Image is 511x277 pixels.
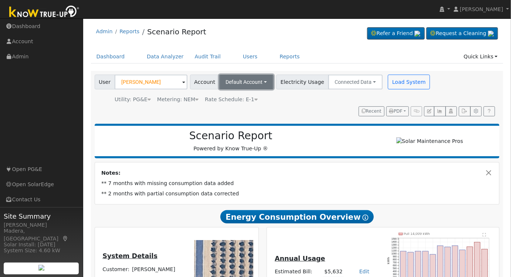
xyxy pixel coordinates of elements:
text: 900 [393,256,397,258]
div: Metering: NEM [157,96,199,103]
img: Know True-Up [6,4,83,21]
span: Account [190,75,220,89]
span: Site Summary [4,211,79,221]
a: Map [62,236,69,242]
a: Edit [359,269,369,274]
div: System Size: 4.60 kW [4,247,79,254]
span: Default Account [226,79,263,85]
a: Audit Trail [189,50,226,64]
button: Default Account [219,75,274,89]
span: Energy Consumption Overview [220,210,373,223]
img: retrieve [414,31,420,37]
button: Multi-Series Graph [434,106,446,117]
span: Electricity Usage [276,75,328,89]
a: Users [237,50,263,64]
td: ** 7 months with missing consumption data added [100,178,494,188]
a: Quick Links [458,50,503,64]
img: retrieve [488,31,494,37]
a: Reports [274,50,305,64]
input: Select a User [115,75,187,89]
text: 800 [393,259,397,261]
u: Annual Usage [275,255,325,262]
td: ** 2 months with partial consumption data corrected [100,188,494,199]
text: 400 [393,270,397,273]
button: Connected Data [328,75,383,89]
button: Export Interval Data [459,106,470,117]
a: Data Analyzer [141,50,189,64]
a: Reports [119,28,139,34]
td: [PERSON_NAME] [131,264,185,274]
img: retrieve [38,265,44,271]
div: Powered by Know True-Up ® [98,130,363,153]
u: System Details [102,252,158,260]
div: Utility: PG&E [115,96,151,103]
a: Help Link [484,106,495,117]
a: Refer a Friend [367,27,425,40]
h2: Scenario Report [102,130,359,142]
text: 1100 [392,250,397,252]
button: Login As [446,106,457,117]
a: Scenario Report [147,27,206,36]
text: 1000 [392,253,397,255]
text: 500 [393,267,397,270]
text: 300 [393,273,397,276]
text:  [483,233,486,237]
td: Customer: [101,264,131,274]
div: [PERSON_NAME] [4,221,79,229]
button: Load System [388,75,430,89]
text: 1500 [392,238,397,240]
text: 600 [393,264,397,267]
text: 1400 [392,241,397,243]
text: 1300 [392,244,397,246]
span: Alias: E1 [205,96,258,102]
span: User [95,75,115,89]
button: Recent [359,106,385,117]
img: Solar Maintenance Pros [396,137,463,145]
text: 700 [393,261,397,264]
button: Edit User [424,106,434,117]
a: Request a Cleaning [426,27,498,40]
span: PDF [389,109,403,114]
strong: Notes: [101,170,121,176]
button: PDF [386,106,409,117]
div: Madera, [GEOGRAPHIC_DATA] [4,227,79,243]
div: Solar Install: [DATE] [4,241,79,249]
a: Admin [96,28,113,34]
text: 1200 [392,247,397,249]
text: kWh [387,257,390,264]
i: Show Help [363,215,369,220]
button: Close [485,169,493,177]
span: [PERSON_NAME] [460,6,503,12]
a: Dashboard [91,50,131,64]
text: Pull 14,009 kWh [404,232,430,236]
button: Settings [470,106,482,117]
